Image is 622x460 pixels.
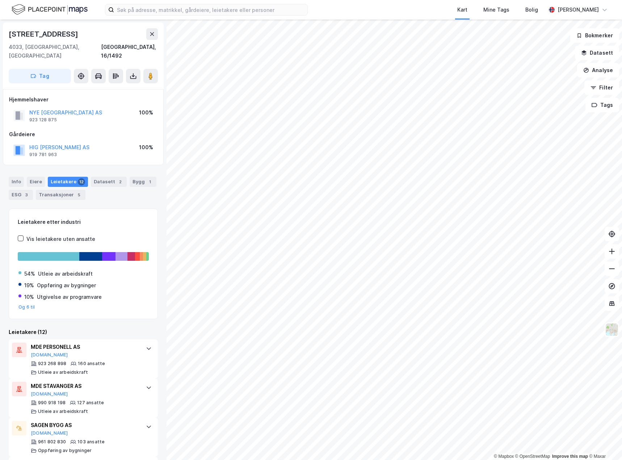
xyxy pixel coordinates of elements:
[24,281,34,290] div: 19%
[24,269,35,278] div: 54%
[31,382,139,390] div: MDE STAVANGER AS
[38,448,92,453] div: Oppføring av bygninger
[146,178,154,185] div: 1
[9,28,80,40] div: [STREET_ADDRESS]
[38,369,88,375] div: Utleie av arbeidskraft
[78,361,105,367] div: 160 ansatte
[24,293,34,301] div: 10%
[584,80,619,95] button: Filter
[9,69,71,83] button: Tag
[31,391,68,397] button: [DOMAIN_NAME]
[38,269,93,278] div: Utleie av arbeidskraft
[483,5,509,14] div: Mine Tags
[23,191,30,198] div: 3
[605,323,619,336] img: Z
[31,421,139,430] div: SAGEN BYGG AS
[37,293,102,301] div: Utgivelse av programvare
[31,352,68,358] button: [DOMAIN_NAME]
[101,43,158,60] div: [GEOGRAPHIC_DATA], 16/1492
[18,218,149,226] div: Leietakere etter industri
[117,178,124,185] div: 2
[38,439,66,445] div: 961 802 830
[75,191,83,198] div: 5
[78,178,85,185] div: 12
[77,439,105,445] div: 103 ansatte
[9,190,33,200] div: ESG
[585,98,619,112] button: Tags
[114,4,307,15] input: Søk på adresse, matrikkel, gårdeiere, leietakere eller personer
[36,190,85,200] div: Transaksjoner
[38,361,66,367] div: 923 268 898
[9,43,101,60] div: 4033, [GEOGRAPHIC_DATA], [GEOGRAPHIC_DATA]
[9,95,157,104] div: Hjemmelshaver
[48,177,88,187] div: Leietakere
[577,63,619,78] button: Analyse
[18,304,35,310] button: Og 6 til
[29,117,57,123] div: 923 128 875
[494,454,514,459] a: Mapbox
[9,177,24,187] div: Info
[29,152,57,158] div: 919 781 963
[91,177,127,187] div: Datasett
[9,130,157,139] div: Gårdeiere
[31,430,68,436] button: [DOMAIN_NAME]
[139,143,153,152] div: 100%
[26,235,95,243] div: Vis leietakere uten ansatte
[38,409,88,414] div: Utleie av arbeidskraft
[9,328,158,336] div: Leietakere (12)
[38,400,66,406] div: 990 918 198
[77,400,104,406] div: 127 ansatte
[575,46,619,60] button: Datasett
[570,28,619,43] button: Bokmerker
[586,425,622,460] div: Kontrollprogram for chat
[515,454,550,459] a: OpenStreetMap
[37,281,96,290] div: Oppføring av bygninger
[27,177,45,187] div: Eiere
[130,177,156,187] div: Bygg
[525,5,538,14] div: Bolig
[31,343,139,351] div: MDE PERSONELL AS
[457,5,467,14] div: Kart
[552,454,588,459] a: Improve this map
[139,108,153,117] div: 100%
[586,425,622,460] iframe: Chat Widget
[12,3,88,16] img: logo.f888ab2527a4732fd821a326f86c7f29.svg
[558,5,599,14] div: [PERSON_NAME]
